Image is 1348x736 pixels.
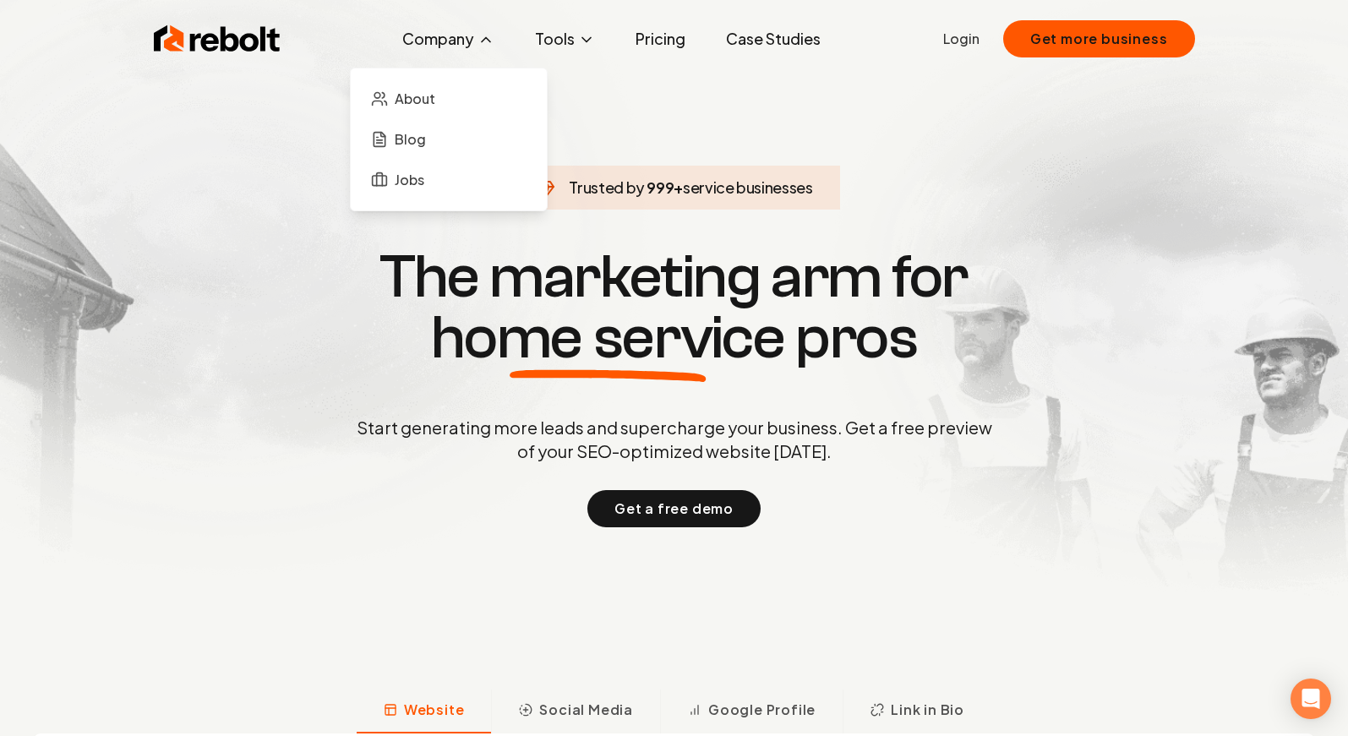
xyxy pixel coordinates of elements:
[154,22,281,56] img: Rebolt Logo
[587,490,761,527] button: Get a free demo
[364,123,533,156] a: Blog
[404,700,465,720] span: Website
[891,700,964,720] span: Link in Bio
[683,177,813,197] span: service businesses
[395,89,435,109] span: About
[943,29,980,49] a: Login
[364,163,533,197] a: Jobs
[521,22,609,56] button: Tools
[647,176,674,199] span: 999
[395,170,424,190] span: Jobs
[1003,20,1195,57] button: Get more business
[395,129,426,150] span: Blog
[389,22,508,56] button: Company
[622,22,699,56] a: Pricing
[674,177,683,197] span: +
[539,700,633,720] span: Social Media
[660,690,843,733] button: Google Profile
[712,22,834,56] a: Case Studies
[569,177,644,197] span: Trusted by
[269,247,1080,368] h1: The marketing arm for pros
[1291,679,1331,719] div: Open Intercom Messenger
[353,416,996,463] p: Start generating more leads and supercharge your business. Get a free preview of your SEO-optimiz...
[364,82,533,116] a: About
[431,308,785,368] span: home service
[357,690,492,733] button: Website
[843,690,991,733] button: Link in Bio
[491,690,660,733] button: Social Media
[708,700,816,720] span: Google Profile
